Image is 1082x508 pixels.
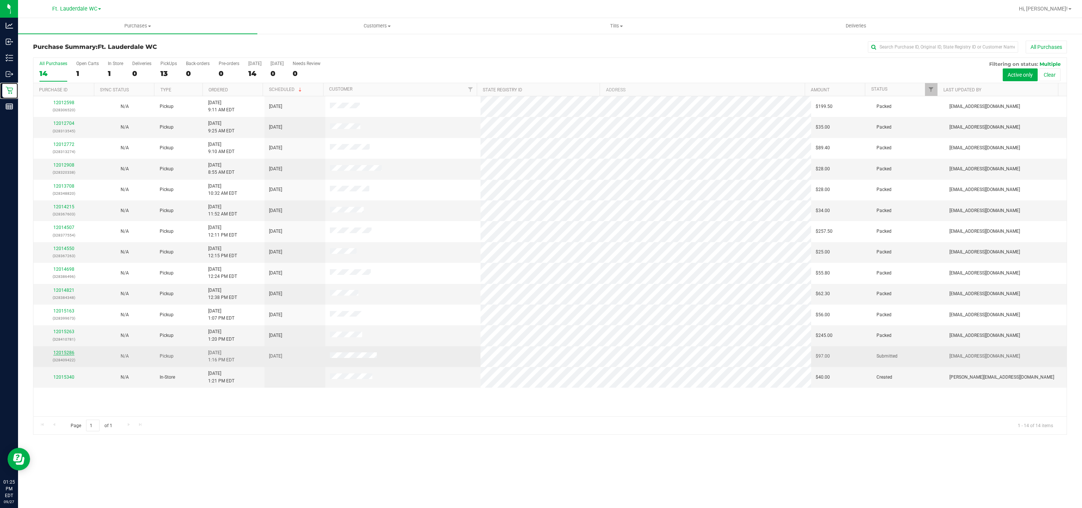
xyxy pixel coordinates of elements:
[208,308,234,322] span: [DATE] 1:07 PM EDT
[876,332,892,339] span: Packed
[208,349,234,364] span: [DATE] 1:16 PM EDT
[257,18,497,34] a: Customers
[121,229,129,234] span: Not Applicable
[6,86,13,94] inline-svg: Retail
[736,18,976,34] a: Deliveries
[121,333,129,338] span: Not Applicable
[121,207,129,214] button: N/A
[121,124,129,130] span: Not Applicable
[208,141,234,155] span: [DATE] 9:10 AM EDT
[100,87,129,93] a: Sync Status
[53,121,74,126] a: 12012704
[160,124,174,131] span: Pickup
[160,165,174,173] span: Pickup
[160,144,174,152] span: Pickup
[121,228,129,235] button: N/A
[39,69,67,78] div: 14
[160,332,174,339] span: Pickup
[160,353,174,360] span: Pickup
[160,87,171,93] a: Type
[816,290,830,297] span: $62.30
[108,69,123,78] div: 1
[876,353,898,360] span: Submitted
[269,103,282,110] span: [DATE]
[160,228,174,235] span: Pickup
[53,375,74,380] a: 12015340
[208,183,237,197] span: [DATE] 10:32 AM EDT
[464,83,477,96] a: Filter
[52,6,97,12] span: Ft. Lauderdale WC
[269,353,282,360] span: [DATE]
[876,124,892,131] span: Packed
[269,165,282,173] span: [DATE]
[38,106,90,114] p: (328306520)
[258,23,496,29] span: Customers
[949,207,1020,214] span: [EMAIL_ADDRESS][DOMAIN_NAME]
[949,353,1020,360] span: [EMAIL_ADDRESS][DOMAIN_NAME]
[38,232,90,239] p: (328377554)
[219,61,239,66] div: Pre-orders
[160,61,177,66] div: PickUps
[269,186,282,193] span: [DATE]
[293,61,320,66] div: Needs Review
[160,270,174,277] span: Pickup
[270,69,284,78] div: 0
[160,207,174,214] span: Pickup
[269,144,282,152] span: [DATE]
[816,270,830,277] span: $55.80
[18,23,257,29] span: Purchases
[269,228,282,235] span: [DATE]
[876,186,892,193] span: Packed
[208,162,234,176] span: [DATE] 8:55 AM EDT
[121,374,129,381] button: N/A
[269,124,282,131] span: [DATE]
[121,103,129,110] button: N/A
[208,287,237,301] span: [DATE] 12:38 PM EDT
[871,86,887,92] a: Status
[18,18,257,34] a: Purchases
[248,69,261,78] div: 14
[949,124,1020,131] span: [EMAIL_ADDRESS][DOMAIN_NAME]
[949,374,1054,381] span: [PERSON_NAME][EMAIL_ADDRESS][DOMAIN_NAME]
[876,290,892,297] span: Packed
[208,120,234,134] span: [DATE] 9:25 AM EDT
[121,104,129,109] span: Not Applicable
[121,186,129,193] button: N/A
[38,294,90,301] p: (328384348)
[121,353,129,359] span: Not Applicable
[121,270,129,276] span: Not Applicable
[6,54,13,62] inline-svg: Inventory
[121,291,129,296] span: Not Applicable
[121,145,129,150] span: Not Applicable
[121,187,129,192] span: Not Applicable
[269,311,282,318] span: [DATE]
[132,61,151,66] div: Deliveries
[38,356,90,364] p: (328409422)
[816,249,830,256] span: $25.00
[1026,41,1067,53] button: All Purchases
[121,375,129,380] span: Not Applicable
[53,267,74,272] a: 12014698
[876,144,892,152] span: Packed
[53,288,74,293] a: 12014821
[600,83,804,96] th: Address
[816,207,830,214] span: $34.00
[269,249,282,256] span: [DATE]
[816,103,833,110] span: $199.50
[6,22,13,29] inline-svg: Analytics
[876,165,892,173] span: Packed
[121,332,129,339] button: N/A
[121,166,129,171] span: Not Applicable
[1040,61,1061,67] span: Multiple
[121,290,129,297] button: N/A
[53,329,74,334] a: 12015263
[38,211,90,218] p: (328367603)
[949,249,1020,256] span: [EMAIL_ADDRESS][DOMAIN_NAME]
[269,270,282,277] span: [DATE]
[208,328,234,343] span: [DATE] 1:20 PM EDT
[121,249,129,256] button: N/A
[925,83,937,96] a: Filter
[269,290,282,297] span: [DATE]
[38,127,90,135] p: (328313545)
[208,99,234,114] span: [DATE] 9:11 AM EDT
